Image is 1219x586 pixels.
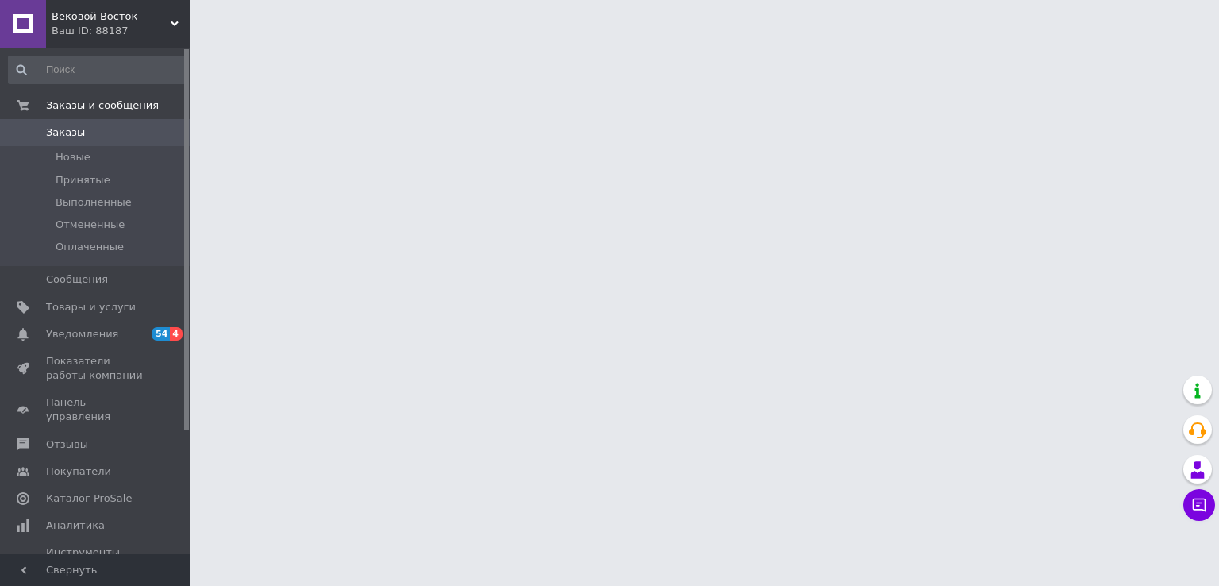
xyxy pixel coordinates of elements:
span: Отмененные [56,218,125,232]
span: Покупатели [46,465,111,479]
span: Сообщения [46,272,108,287]
span: Панель управления [46,395,147,424]
button: Чат с покупателем [1183,489,1215,521]
span: Принятые [56,173,110,187]
span: Оплаченные [56,240,124,254]
span: Товары и услуги [46,300,136,314]
span: Инструменты вебмастера и SEO [46,546,147,574]
span: Выполненные [56,195,132,210]
span: Вековой Восток [52,10,171,24]
input: Поиск [8,56,187,84]
span: Заказы и сообщения [46,98,159,113]
div: Ваш ID: 88187 [52,24,190,38]
span: 54 [152,327,170,341]
span: Уведомления [46,327,118,341]
span: 4 [170,327,183,341]
span: Показатели работы компании [46,354,147,383]
span: Отзывы [46,438,88,452]
span: Каталог ProSale [46,492,132,506]
span: Аналитика [46,519,105,533]
span: Новые [56,150,90,164]
span: Заказы [46,125,85,140]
